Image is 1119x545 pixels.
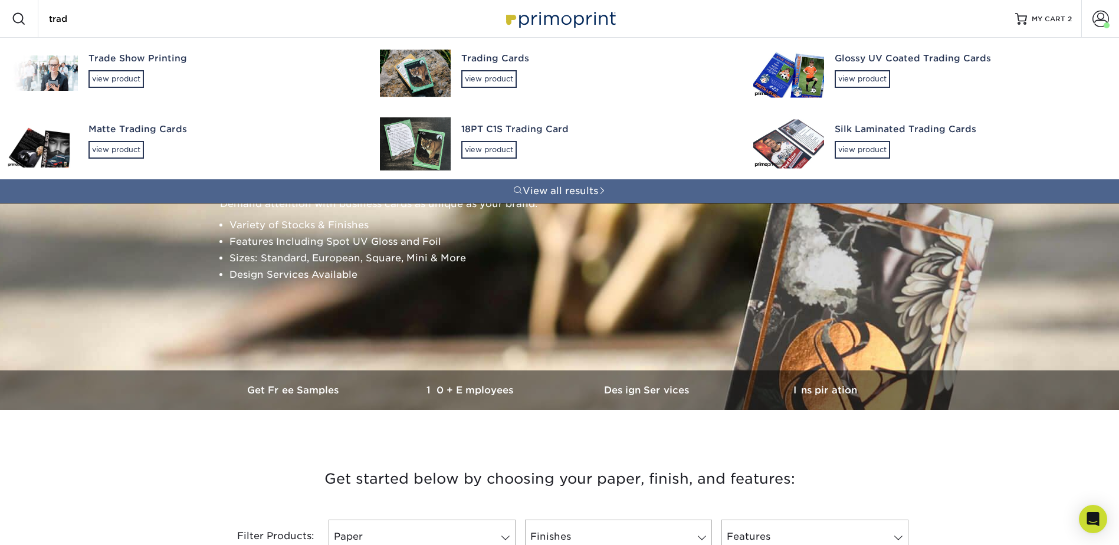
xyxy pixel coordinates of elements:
[229,234,910,250] li: Features Including Spot UV Gloss and Foil
[461,70,517,88] div: view product
[220,196,910,212] p: Demand attention with business cards as unique as your brand.
[560,385,737,396] h3: Design Services
[560,370,737,410] a: Design Services
[380,117,451,170] img: 18PT C1S Trading Card
[501,6,619,31] img: Primoprint
[1068,15,1072,23] span: 2
[88,141,144,159] div: view product
[461,123,731,136] div: 18PT C1S Trading Card
[753,119,824,168] img: Silk Laminated Trading Cards
[461,141,517,159] div: view product
[835,123,1105,136] div: Silk Laminated Trading Cards
[229,250,910,267] li: Sizes: Standard, European, Square, Mini & More
[835,141,890,159] div: view product
[373,109,746,179] a: 18PT C1S Trading Cardview product
[380,50,451,97] img: Trading Cards
[48,12,163,26] input: SEARCH PRODUCTS.....
[206,370,383,410] a: Get Free Samples
[1032,14,1065,24] span: MY CART
[835,52,1105,65] div: Glossy UV Coated Trading Cards
[383,370,560,410] a: 10+ Employees
[88,70,144,88] div: view product
[737,370,914,410] a: Inspiration
[3,509,100,541] iframe: Google Customer Reviews
[1079,505,1107,533] div: Open Intercom Messenger
[229,217,910,234] li: Variety of Stocks & Finishes
[7,55,78,91] img: Trade Show Printing
[746,38,1119,109] a: Glossy UV Coated Trading Cardsview product
[383,385,560,396] h3: 10+ Employees
[7,120,78,168] img: Matte Trading Cards
[835,70,890,88] div: view product
[206,385,383,396] h3: Get Free Samples
[215,452,905,505] h3: Get started below by choosing your paper, finish, and features:
[88,123,359,136] div: Matte Trading Cards
[373,38,746,109] a: Trading Cardsview product
[746,109,1119,179] a: Silk Laminated Trading Cardsview product
[461,52,731,65] div: Trading Cards
[753,48,824,97] img: Glossy UV Coated Trading Cards
[229,267,910,283] li: Design Services Available
[737,385,914,396] h3: Inspiration
[88,52,359,65] div: Trade Show Printing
